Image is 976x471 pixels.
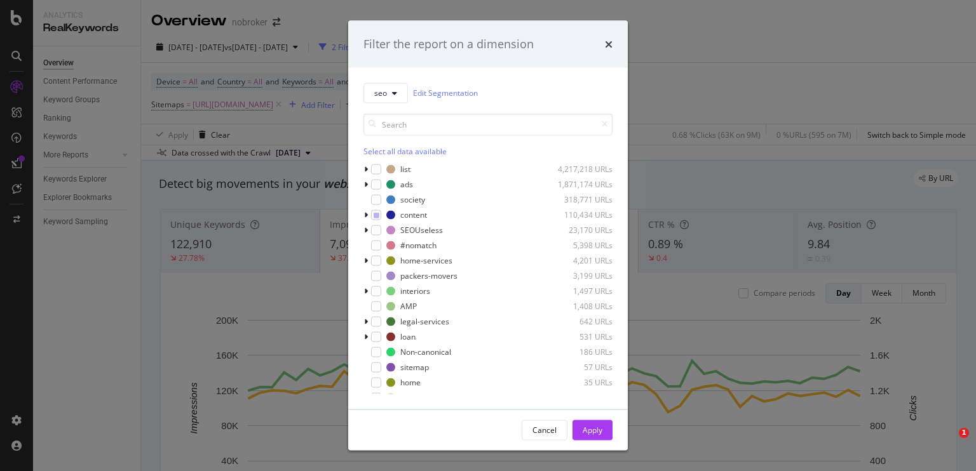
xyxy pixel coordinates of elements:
input: Search [363,113,613,135]
button: Apply [573,420,613,440]
div: 32 URLs [550,392,613,403]
div: 531 URLs [550,331,613,342]
div: times [605,36,613,53]
div: 5,398 URLs [550,240,613,251]
span: 1 [959,428,969,438]
div: list [400,164,410,175]
div: home-services [400,255,452,266]
div: #nomatch [400,240,437,251]
div: AMP [400,301,417,312]
div: 1,497 URLs [550,286,613,296]
button: Cancel [522,420,567,440]
div: 35 URLs [550,377,613,388]
div: 1,408 URLs [550,301,613,312]
div: 186 URLs [550,347,613,357]
iframe: Intercom live chat [933,428,963,458]
div: SEOUseless [400,225,443,235]
div: sitemap [400,362,429,373]
span: seo [374,88,387,98]
div: 4,217,218 URLs [550,164,613,175]
div: ads [400,179,413,190]
div: 3,199 URLs [550,270,613,281]
div: 4,201 URLs [550,255,613,266]
div: society [400,194,425,205]
div: legal-services [400,316,449,327]
div: packers-movers [400,270,457,281]
a: Edit Segmentation [413,86,478,100]
div: 57 URLs [550,362,613,373]
div: 1,871,174 URLs [550,179,613,190]
div: interiors [400,286,430,296]
div: 110,434 URLs [550,209,613,220]
button: seo [363,83,408,103]
div: renovation [400,392,438,403]
div: modal [348,21,628,451]
div: Cancel [532,425,557,435]
div: Non-canonical [400,347,451,357]
div: 318,771 URLs [550,194,613,205]
div: loan [400,331,416,342]
div: Filter the report on a dimension [363,36,534,53]
div: 23,170 URLs [550,225,613,235]
div: content [400,209,427,220]
div: Select all data available [363,145,613,156]
div: 642 URLs [550,316,613,327]
div: home [400,377,421,388]
div: Apply [583,425,602,435]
